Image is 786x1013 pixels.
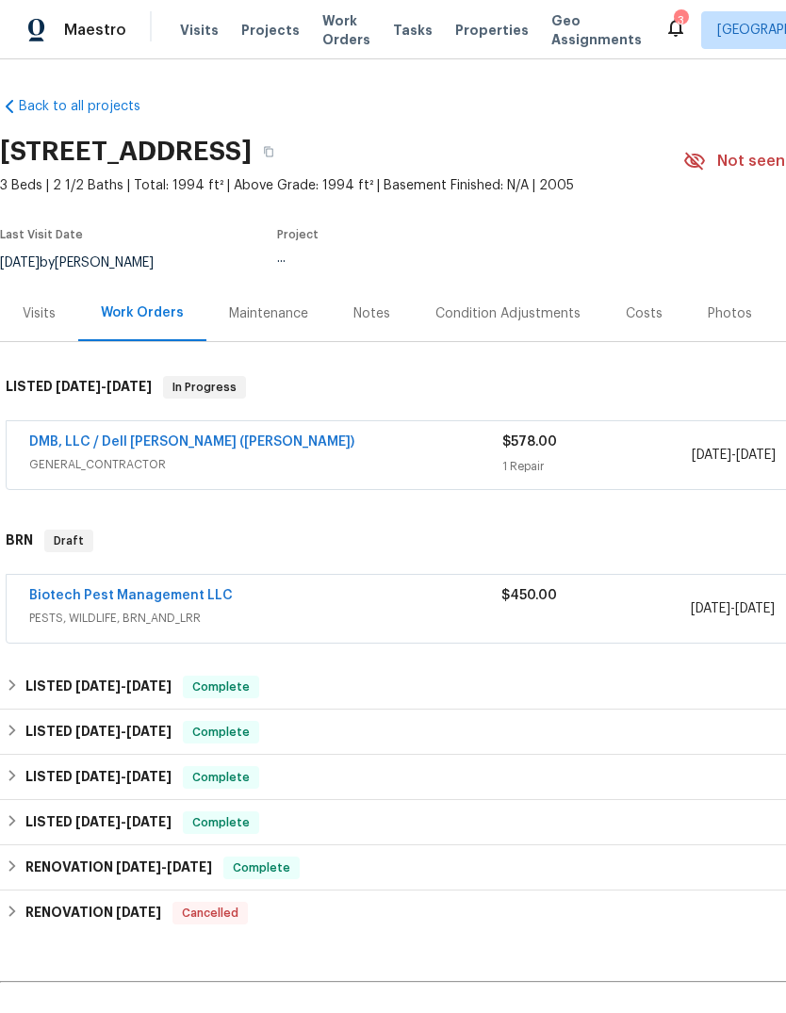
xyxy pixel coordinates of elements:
[435,304,581,323] div: Condition Adjustments
[126,679,172,693] span: [DATE]
[736,449,776,462] span: [DATE]
[185,678,257,696] span: Complete
[116,860,212,874] span: -
[252,135,286,169] button: Copy Address
[277,252,639,265] div: ...
[455,21,529,40] span: Properties
[75,770,172,783] span: -
[502,435,557,449] span: $578.00
[25,902,161,924] h6: RENOVATION
[25,857,212,879] h6: RENOVATION
[29,455,502,474] span: GENERAL_CONTRACTOR
[29,589,233,602] a: Biotech Pest Management LLC
[692,449,731,462] span: [DATE]
[241,21,300,40] span: Projects
[106,380,152,393] span: [DATE]
[674,11,687,30] div: 3
[64,21,126,40] span: Maestro
[126,725,172,738] span: [DATE]
[180,21,219,40] span: Visits
[691,602,730,615] span: [DATE]
[29,435,354,449] a: DMB, LLC / Dell [PERSON_NAME] ([PERSON_NAME])
[185,768,257,787] span: Complete
[735,602,775,615] span: [DATE]
[56,380,152,393] span: -
[174,904,246,923] span: Cancelled
[165,378,244,397] span: In Progress
[29,609,501,628] span: PESTS, WILDLIFE, BRN_AND_LRR
[708,304,752,323] div: Photos
[225,858,298,877] span: Complete
[6,376,152,399] h6: LISTED
[6,530,33,552] h6: BRN
[25,721,172,743] h6: LISTED
[126,770,172,783] span: [DATE]
[126,815,172,828] span: [DATE]
[25,676,172,698] h6: LISTED
[116,906,161,919] span: [DATE]
[116,860,161,874] span: [DATE]
[75,815,121,828] span: [DATE]
[229,304,308,323] div: Maintenance
[75,725,172,738] span: -
[46,531,91,550] span: Draft
[23,304,56,323] div: Visits
[75,815,172,828] span: -
[551,11,642,49] span: Geo Assignments
[185,813,257,832] span: Complete
[75,770,121,783] span: [DATE]
[75,679,172,693] span: -
[353,304,390,323] div: Notes
[626,304,663,323] div: Costs
[393,24,433,37] span: Tasks
[75,679,121,693] span: [DATE]
[25,811,172,834] h6: LISTED
[501,589,557,602] span: $450.00
[101,303,184,322] div: Work Orders
[502,457,692,476] div: 1 Repair
[56,380,101,393] span: [DATE]
[691,599,775,618] span: -
[277,229,319,240] span: Project
[322,11,370,49] span: Work Orders
[25,766,172,789] h6: LISTED
[185,723,257,742] span: Complete
[75,725,121,738] span: [DATE]
[692,446,776,465] span: -
[167,860,212,874] span: [DATE]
